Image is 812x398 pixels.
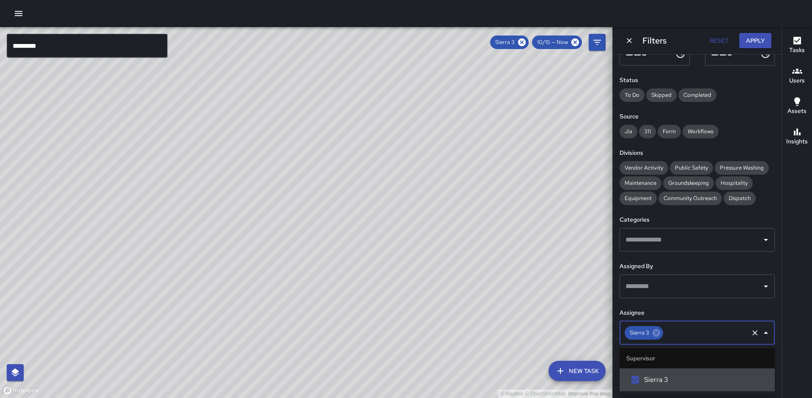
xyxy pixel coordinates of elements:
[760,234,772,246] button: Open
[658,125,681,138] div: Form
[716,179,753,187] span: Hospitality
[620,308,775,318] h6: Assignee
[786,137,808,146] h6: Insights
[678,91,716,99] span: Completed
[620,164,668,172] span: Vendor Activity
[620,148,775,158] h6: Divisions
[620,91,645,99] span: To Do
[620,127,637,136] span: Jia
[724,194,756,203] span: Dispatch
[642,34,667,47] h6: Filters
[625,329,654,337] span: Sierra 3
[658,127,681,136] span: Form
[789,76,805,85] h6: Users
[782,91,812,122] button: Assets
[620,179,661,187] span: Maintenance
[683,127,719,136] span: Workflows
[724,192,756,205] div: Dispatch
[549,361,606,381] button: New Task
[663,176,714,190] div: Groundskeeping
[705,33,732,49] button: Reset
[749,327,761,339] button: Clear
[532,38,573,47] span: 10/15 — Now
[658,194,722,203] span: Community Outreach
[787,107,807,116] h6: Assets
[739,33,771,49] button: Apply
[490,36,529,49] div: Sierra 3
[623,34,636,47] button: Dismiss
[644,375,768,385] span: Sierra 3
[620,112,775,121] h6: Source
[639,125,656,138] div: 311
[532,36,582,49] div: 10/15 — Now
[620,88,645,102] div: To Do
[589,34,606,51] button: Filters
[760,280,772,292] button: Open
[670,161,713,175] div: Public Safety
[760,327,772,339] button: Close
[782,30,812,61] button: Tasks
[620,161,668,175] div: Vendor Activity
[490,38,520,47] span: Sierra 3
[620,262,775,271] h6: Assigned By
[620,176,661,190] div: Maintenance
[716,176,753,190] div: Hospitality
[782,122,812,152] button: Insights
[782,61,812,91] button: Users
[715,164,769,172] span: Pressure Washing
[663,179,714,187] span: Groundskeeping
[646,91,677,99] span: Skipped
[620,348,775,368] li: Supervisor
[646,88,677,102] div: Skipped
[639,127,656,136] span: 311
[620,194,657,203] span: Equipment
[670,164,713,172] span: Public Safety
[715,161,769,175] div: Pressure Washing
[683,125,719,138] div: Workflows
[625,326,663,340] div: Sierra 3
[789,46,805,55] h6: Tasks
[658,192,722,205] div: Community Outreach
[678,88,716,102] div: Completed
[620,215,775,225] h6: Categories
[620,76,775,85] h6: Status
[620,125,637,138] div: Jia
[620,192,657,205] div: Equipment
